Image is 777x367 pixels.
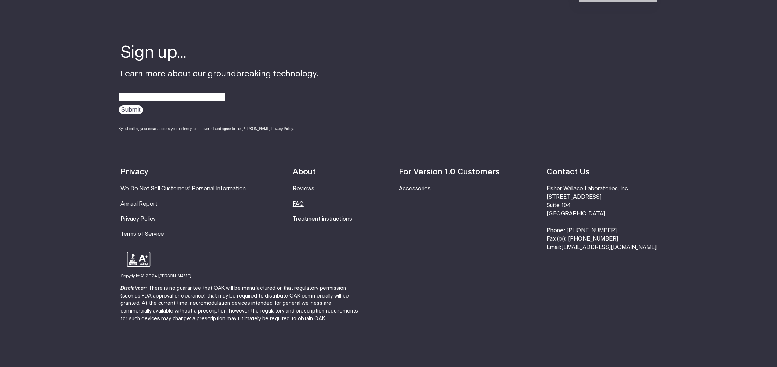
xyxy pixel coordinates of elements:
small: Copyright © 2024 [PERSON_NAME] [120,274,191,278]
div: Learn more about our groundbreaking technology. [120,42,318,138]
a: [EMAIL_ADDRESS][DOMAIN_NAME] [561,244,657,250]
input: Submit [119,105,143,114]
h4: Sign up... [120,42,318,64]
strong: Contact Us [547,168,590,176]
a: FAQ [293,201,304,207]
a: Annual Report [120,201,157,207]
div: By submitting your email address you confirm you are over 21 and agree to the [PERSON_NAME] Priva... [119,126,318,131]
a: Treatment instructions [293,216,352,222]
li: Fisher Wallace Laboratories, Inc. [STREET_ADDRESS] Suite 104 [GEOGRAPHIC_DATA] Phone: [PHONE_NUMB... [547,185,657,251]
a: Reviews [293,186,314,191]
a: Accessories [399,186,431,191]
a: Terms of Service [120,231,164,237]
strong: Privacy [120,168,148,176]
a: Privacy Policy [120,216,156,222]
strong: About [293,168,316,176]
a: We Do Not Sell Customers' Personal Information [120,186,246,191]
strong: For Version 1.0 Customers [399,168,500,176]
strong: Disclaimer: [120,286,147,291]
p: There is no guarantee that OAK will be manufactured or that regulatory permission (such as FDA ap... [120,285,358,322]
